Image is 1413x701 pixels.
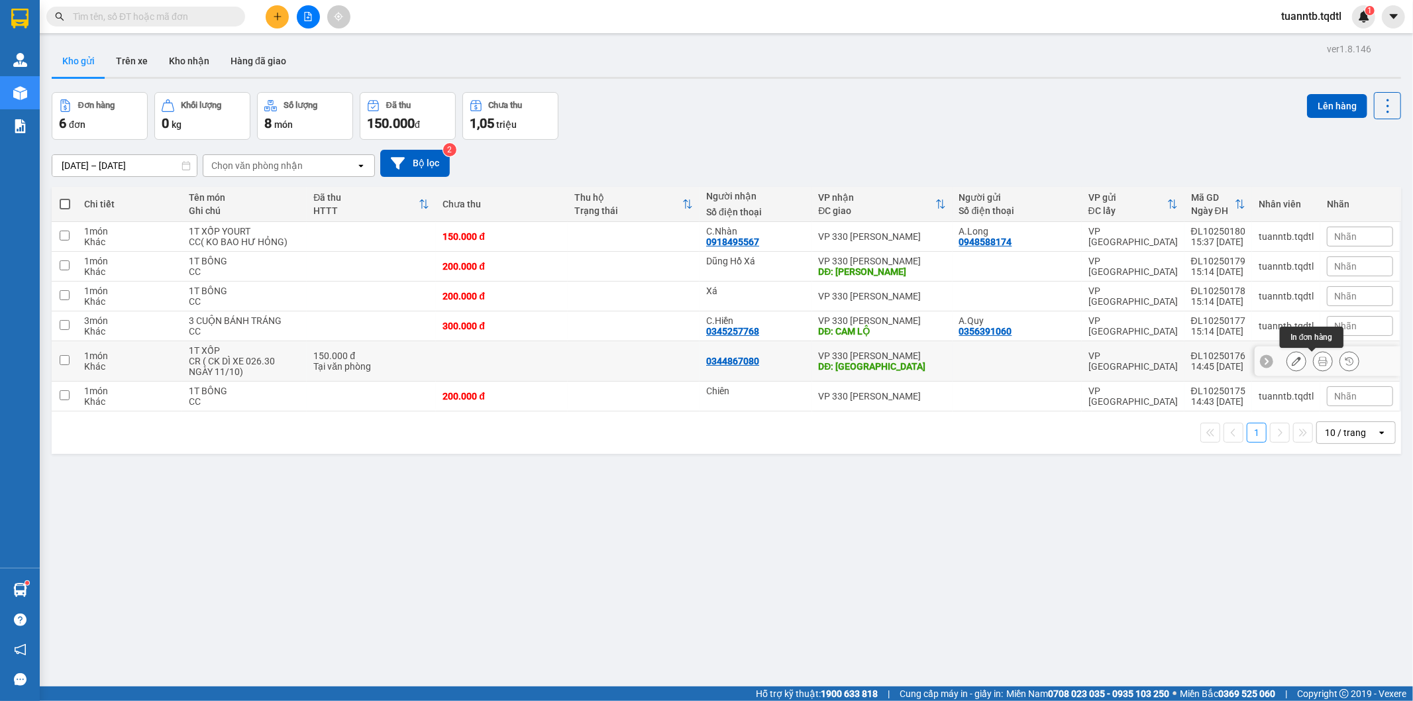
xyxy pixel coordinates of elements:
sup: 1 [25,581,29,585]
div: Khác [84,396,176,407]
span: đ [415,119,420,130]
span: Miền Bắc [1180,686,1275,701]
div: 0918495567 [155,59,261,78]
div: tuanntb.tqdtl [1259,291,1314,301]
div: ĐL10250177 [1191,315,1245,326]
div: 1 món [84,226,176,237]
div: VP [GEOGRAPHIC_DATA] [1088,226,1178,247]
div: Khối lượng [181,101,221,110]
div: 1 món [84,386,176,396]
strong: 1900 633 818 [821,688,878,699]
div: tuanntb.tqdtl [1259,391,1314,402]
span: aim [334,12,343,21]
div: 15:14 [DATE] [1191,326,1245,337]
th: Toggle SortBy [307,187,436,222]
div: 1 món [84,286,176,296]
span: notification [14,643,26,656]
button: Lên hàng [1307,94,1367,118]
div: ĐC giao [819,205,935,216]
span: Cung cấp máy in - giấy in: [900,686,1003,701]
div: Thu hộ [574,192,682,203]
div: Nhãn [1327,199,1393,209]
div: VP gửi [1088,192,1167,203]
th: Toggle SortBy [568,187,700,222]
div: ĐC lấy [1088,205,1167,216]
img: logo-vxr [11,9,28,28]
span: Nhãn [1334,261,1357,272]
div: 1 món [84,350,176,361]
div: 14:45 [DATE] [1191,361,1245,372]
span: Hỗ trợ kỹ thuật: [756,686,878,701]
div: Đã thu [386,101,411,110]
div: VP [GEOGRAPHIC_DATA] [1088,386,1178,407]
div: ĐL10250180 [1191,226,1245,237]
div: VP [GEOGRAPHIC_DATA] [1088,315,1178,337]
span: copyright [1339,689,1349,698]
button: 1 [1247,423,1267,443]
span: Nhãn [1334,291,1357,301]
th: Toggle SortBy [812,187,953,222]
div: 150.000 [153,85,262,104]
div: VP [GEOGRAPHIC_DATA] [11,11,146,43]
div: 0918495567 [706,237,759,247]
svg: open [356,160,366,171]
th: Toggle SortBy [1082,187,1184,222]
span: kg [172,119,182,130]
span: file-add [303,12,313,21]
th: Toggle SortBy [1184,187,1252,222]
div: 3 món [84,315,176,326]
span: search [55,12,64,21]
div: In đơn hàng [1280,327,1343,348]
div: 15:14 [DATE] [1191,266,1245,277]
input: Tìm tên, số ĐT hoặc mã đơn [73,9,229,24]
span: Nhãn [1334,391,1357,402]
img: warehouse-icon [13,53,27,67]
sup: 1 [1365,6,1375,15]
div: C.Hiền [706,315,805,326]
div: Chưa thu [443,199,561,209]
img: solution-icon [13,119,27,133]
button: Kho nhận [158,45,220,77]
span: | [1285,686,1287,701]
span: 1,05 [470,115,494,131]
button: Số lượng8món [257,92,353,140]
div: Người nhận [706,191,805,201]
div: Chọn văn phòng nhận [211,159,303,172]
div: A.Quy [959,315,1075,326]
span: Nhãn [1334,231,1357,242]
button: file-add [297,5,320,28]
div: Đã thu [313,192,419,203]
div: VP 330 [PERSON_NAME] [819,231,946,242]
div: C.Nhàn [155,43,261,59]
div: ĐL10250178 [1191,286,1245,296]
div: Trạng thái [574,205,682,216]
button: plus [266,5,289,28]
div: VP 330 [PERSON_NAME] [819,256,946,266]
div: C.Nhàn [706,226,805,237]
div: tuanntb.tqdtl [1259,231,1314,242]
div: CC [189,266,300,277]
div: 1T XỐP [189,345,300,356]
div: 1T BÔNG [189,286,300,296]
div: DĐ: CAM LỘ [819,326,946,337]
span: 0 [162,115,169,131]
div: 150.000 đ [443,231,561,242]
div: Xá [706,286,805,296]
div: VP 330 [PERSON_NAME] [819,315,946,326]
img: warehouse-icon [13,583,27,597]
span: | [888,686,890,701]
div: Khác [84,361,176,372]
span: question-circle [14,614,26,626]
button: Hàng đã giao [220,45,297,77]
span: 1 [1367,6,1372,15]
div: Nhân viên [1259,199,1314,209]
div: 1 món [84,256,176,266]
div: CC [189,326,300,337]
div: Số điện thoại [706,207,805,217]
span: Gửi: [11,13,32,27]
span: đơn [69,119,85,130]
div: 0356391060 [959,326,1012,337]
div: 200.000 đ [443,291,561,301]
button: aim [327,5,350,28]
div: Dũng Hồ Xá [706,256,805,266]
